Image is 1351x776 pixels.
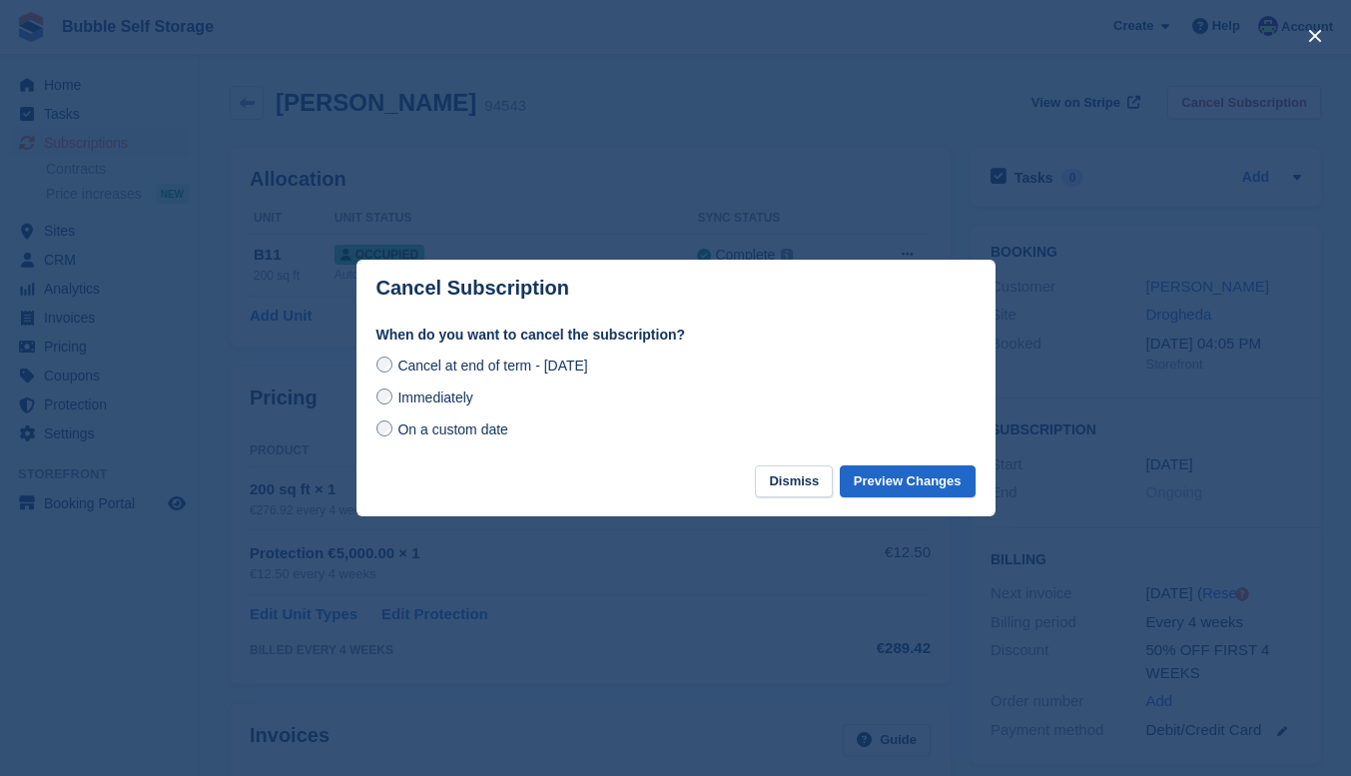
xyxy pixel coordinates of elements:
[376,388,392,404] input: Immediately
[1299,20,1331,52] button: close
[755,465,833,498] button: Dismiss
[376,357,392,373] input: Cancel at end of term - [DATE]
[397,389,472,405] span: Immediately
[376,325,976,346] label: When do you want to cancel the subscription?
[840,465,976,498] button: Preview Changes
[397,358,587,374] span: Cancel at end of term - [DATE]
[376,420,392,436] input: On a custom date
[397,421,508,437] span: On a custom date
[376,277,569,300] p: Cancel Subscription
